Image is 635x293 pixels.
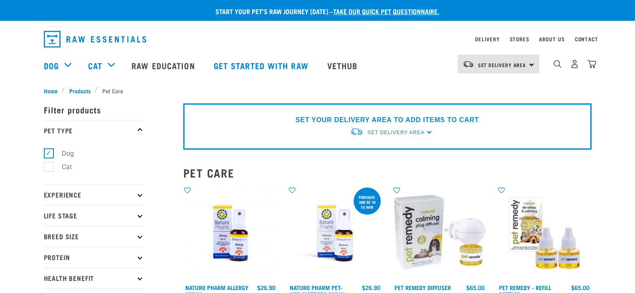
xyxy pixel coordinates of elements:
[44,247,144,268] p: Protein
[69,86,91,95] span: Products
[44,86,62,95] a: Home
[37,28,598,51] nav: dropdown navigation
[497,186,592,280] img: Pet remedy refills
[466,284,485,291] div: $65.00
[257,284,276,291] div: $26.90
[392,186,487,280] img: Pet Remedy
[44,59,59,72] a: Dog
[350,128,363,136] img: van-moving.png
[571,284,589,291] div: $65.00
[88,59,102,72] a: Cat
[570,60,579,68] img: user.png
[183,186,278,280] img: 2023 AUG RE Product1728
[44,86,592,95] nav: breadcrumbs
[333,9,439,13] a: take our quick pet questionnaire.
[475,38,499,40] a: Delivery
[123,49,205,82] a: Raw Education
[48,148,77,159] label: Dog
[354,191,381,213] div: Purchase and be in to win!
[575,38,598,40] a: Contact
[539,38,564,40] a: About Us
[587,60,596,68] img: home-icon@2x.png
[44,86,58,95] span: Home
[44,226,144,247] p: Breed Size
[319,49,368,82] a: Vethub
[65,86,95,95] a: Products
[296,115,479,125] p: SET YOUR DELIVERY AREA TO ADD ITEMS TO CART
[395,286,451,289] a: Pet Remedy Diffuser
[44,268,144,288] p: Health Benefit
[183,166,592,179] h2: Pet Care
[205,49,319,82] a: Get started with Raw
[44,31,146,48] img: Raw Essentials Logo
[362,284,380,291] div: $26.90
[367,130,424,135] span: Set Delivery Area
[44,184,144,205] p: Experience
[510,38,529,40] a: Stores
[478,63,526,66] span: Set Delivery Area
[288,186,382,280] img: RE Product Shoot 2023 Nov8635
[44,99,144,120] p: Filter products
[48,162,75,172] label: Cat
[44,120,144,141] p: Pet Type
[463,60,474,68] img: van-moving.png
[44,205,144,226] p: Life Stage
[554,60,562,68] img: home-icon-1@2x.png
